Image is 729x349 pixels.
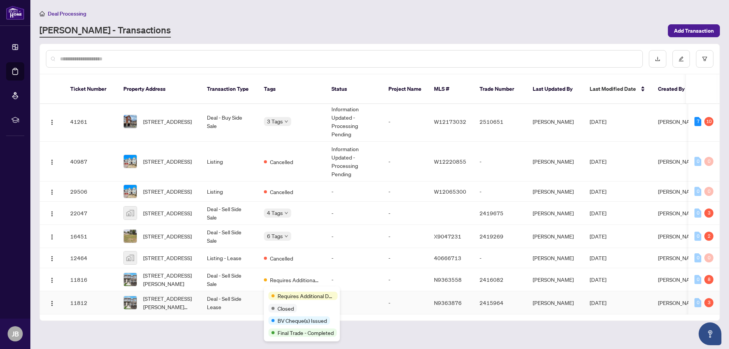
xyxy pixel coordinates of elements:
button: Add Transaction [668,24,720,37]
span: download [655,56,660,62]
td: 2510651 [473,102,527,142]
td: Listing [201,182,258,202]
th: Created By [652,74,697,104]
span: Requires Additional Docs [270,276,319,284]
span: [DATE] [590,233,606,240]
button: Logo [46,230,58,242]
img: Logo [49,234,55,240]
th: Tags [258,74,325,104]
span: [PERSON_NAME] [658,276,699,283]
td: Deal - Sell Side Sale [201,225,258,248]
span: [STREET_ADDRESS] [143,117,192,126]
td: - [382,225,428,248]
td: Deal - Sell Side Sale [201,268,258,291]
div: 0 [704,157,713,166]
div: 0 [694,232,701,241]
img: thumbnail-img [124,115,137,128]
td: - [382,102,428,142]
span: filter [702,56,707,62]
td: 2416082 [473,268,527,291]
button: Logo [46,115,58,128]
div: 0 [694,157,701,166]
img: thumbnail-img [124,273,137,286]
span: down [284,234,288,238]
span: X9047231 [434,233,461,240]
div: 8 [704,275,713,284]
td: 11816 [64,268,117,291]
span: 40666713 [434,254,461,261]
td: 2419675 [473,202,527,225]
td: [PERSON_NAME] [527,248,584,268]
img: thumbnail-img [124,155,137,168]
td: - [473,248,527,268]
button: edit [672,50,690,68]
span: Cancelled [270,158,293,166]
span: Last Modified Date [590,85,636,93]
span: Cancelled [270,188,293,196]
th: Last Updated By [527,74,584,104]
td: [PERSON_NAME] [527,102,584,142]
span: Requires Additional Docs [278,292,335,300]
div: 10 [704,117,713,126]
td: [PERSON_NAME] [527,268,584,291]
td: - [473,142,527,182]
td: - [382,202,428,225]
span: [STREET_ADDRESS] [143,254,192,262]
span: Add Transaction [674,25,714,37]
img: Logo [49,300,55,306]
span: Closed [278,304,294,313]
img: Logo [49,119,55,125]
td: Listing [201,142,258,182]
div: 0 [694,187,701,196]
span: [DATE] [590,158,606,165]
div: 0 [694,275,701,284]
span: edit [679,56,684,62]
span: [STREET_ADDRESS][PERSON_NAME][PERSON_NAME] [143,294,195,311]
th: Status [325,74,382,104]
img: thumbnail-img [124,296,137,309]
td: - [325,202,382,225]
td: [PERSON_NAME] [527,202,584,225]
span: W12220855 [434,158,466,165]
th: Property Address [117,74,201,104]
td: 41261 [64,102,117,142]
td: Information Updated - Processing Pending [325,102,382,142]
img: thumbnail-img [124,230,137,243]
td: 12464 [64,248,117,268]
td: 40987 [64,142,117,182]
td: - [325,248,382,268]
td: - [473,182,527,202]
button: Logo [46,297,58,309]
img: thumbnail-img [124,251,137,264]
span: 3 Tags [267,117,283,126]
td: - [382,291,428,314]
span: [STREET_ADDRESS][PERSON_NAME] [143,271,195,288]
div: 0 [704,253,713,262]
td: 2419269 [473,225,527,248]
span: [STREET_ADDRESS] [143,157,192,166]
span: [DATE] [590,254,606,261]
span: [STREET_ADDRESS] [143,232,192,240]
td: Information Updated - Processing Pending [325,142,382,182]
td: Deal - Sell Side Sale [201,202,258,225]
div: 3 [704,208,713,218]
button: filter [696,50,713,68]
span: N9363876 [434,299,462,306]
img: Logo [49,159,55,165]
td: 22047 [64,202,117,225]
td: 11812 [64,291,117,314]
div: 2 [704,232,713,241]
span: Final Trade - Completed [278,328,334,337]
span: W12173032 [434,118,466,125]
td: Deal - Sell Side Lease [201,291,258,314]
span: [PERSON_NAME] [658,233,699,240]
span: [STREET_ADDRESS] [143,187,192,196]
div: 7 [694,117,701,126]
td: Listing - Lease [201,248,258,268]
td: - [382,182,428,202]
span: [PERSON_NAME] [658,254,699,261]
button: Logo [46,273,58,286]
span: N9363558 [434,276,462,283]
span: [DATE] [590,299,606,306]
div: 0 [694,253,701,262]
